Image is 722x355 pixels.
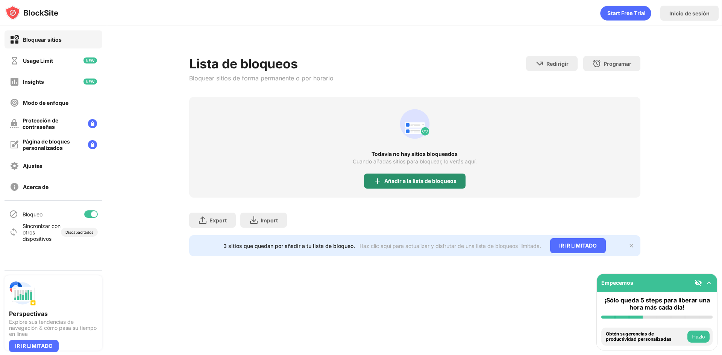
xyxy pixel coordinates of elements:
[23,211,42,218] div: Bloqueo
[669,10,710,17] div: Inicio de sesión
[23,117,82,130] div: Protección de contraseñas
[604,60,631,67] div: Programar
[10,77,19,86] img: insights-off.svg
[10,56,19,65] img: time-usage-off.svg
[9,319,98,337] div: Explore sus tendencias de navegación & cómo pasa su tiempo en línea
[705,279,713,287] img: omni-setup-toggle.svg
[601,279,633,286] div: Empecemos
[606,331,686,342] div: Obtén sugerencias de productividad personalizadas
[10,161,19,171] img: settings-off.svg
[9,280,36,307] img: push-insights.svg
[695,279,702,287] img: eye-not-visible.svg
[10,182,19,192] img: about-off.svg
[601,297,713,311] div: ¡Sólo queda 5 steps para liberar una hora más cada día!
[23,163,42,169] div: Ajustes
[189,151,640,157] div: Todavía no hay sitios bloqueados
[5,5,58,20] img: logo-blocksite.svg
[353,159,477,165] div: Cuando añadas sitios para bloquear, lo verás aquí.
[9,310,98,317] div: Perspectivas
[10,35,19,44] img: block-on.svg
[223,243,355,249] div: 3 sitios que quedan por añadir a tu lista de bloqueo.
[550,238,606,253] div: IR IR LIMITADO
[83,57,97,63] img: new-icon.svg
[23,36,62,43] div: Bloquear sitios
[10,119,19,128] img: password-protection-off.svg
[384,178,457,184] div: Añadir a la lista de bloqueos
[189,74,334,82] div: Bloquear sitios de forma permanente o por horario
[23,57,53,64] div: Usage Limit
[397,106,433,142] div: animation
[10,140,19,149] img: customize-block-page-off.svg
[628,243,634,249] img: x-button.svg
[23,138,82,151] div: Página de bloques personalizados
[23,100,68,106] div: Modo de enfoque
[88,119,97,128] img: lock-menu.svg
[83,79,97,85] img: new-icon.svg
[88,140,97,149] img: lock-menu.svg
[23,223,61,242] div: Sincronizar con otros dispositivos
[189,56,334,71] div: Lista de bloqueos
[10,98,19,107] img: focus-off.svg
[9,340,59,352] div: IR IR LIMITADO
[546,60,569,67] div: Redirigir
[65,230,93,234] div: Discapacitados
[261,217,278,224] div: Import
[9,228,18,237] img: sync-icon.svg
[23,184,49,190] div: Acerca de
[9,210,18,219] img: blocking-icon.svg
[687,331,710,343] button: Hazlo
[600,6,651,21] div: animation
[23,79,44,85] div: Insights
[359,243,541,249] div: Haz clic aquí para actualizar y disfrutar de una lista de bloqueos ilimitada.
[209,217,227,224] div: Export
